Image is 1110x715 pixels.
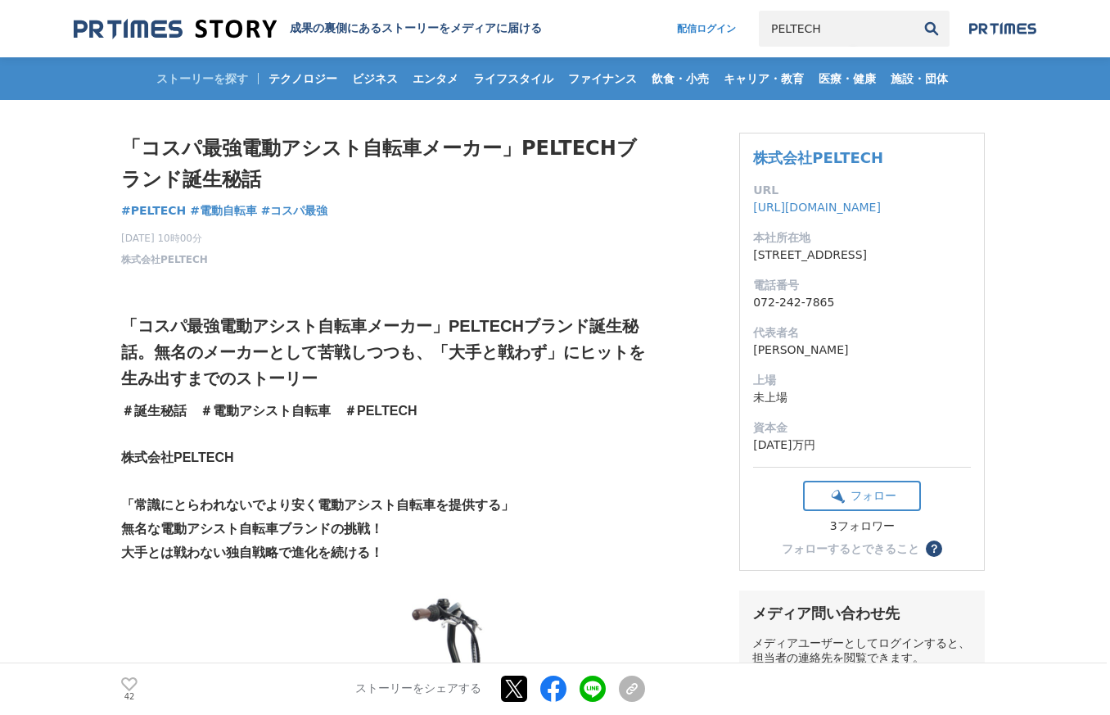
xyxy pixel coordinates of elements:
[717,57,810,100] a: キャリア・教育
[812,57,882,100] a: 医療・健康
[753,277,971,294] dt: 電話番号
[926,541,942,557] button: ？
[121,231,208,246] span: [DATE] 10時00分
[753,342,971,359] dd: [PERSON_NAME]
[190,203,257,218] span: #電動自転車
[645,71,715,86] span: 飲食・小売
[190,202,257,219] a: #電動自転車
[753,229,971,247] dt: 本社所在地
[467,71,560,86] span: ライフスタイル
[753,437,971,454] dd: [DATE]万円
[261,203,328,218] span: #コスパ最強
[121,522,383,536] strong: 無名な電動アシスト自転車ブランドの挑戦！
[753,389,971,406] dd: 未上場
[753,182,971,199] dt: URL
[562,71,643,86] span: ファイナンス
[406,71,465,86] span: エンタメ
[803,519,921,534] div: 3フォロワー
[753,294,971,311] dd: 072-242-7865
[928,543,940,554] span: ？
[753,324,971,342] dt: 代表者名
[753,372,971,389] dt: 上場
[355,682,481,697] p: ストーリーをシェアする
[753,247,971,264] dd: [STREET_ADDRESS]
[74,18,542,40] a: 成果の裏側にあるストーリーをメディアに届ける 成果の裏側にあるストーリーをメディアに届ける
[121,450,233,464] strong: 株式会社PELTECH
[752,636,972,666] div: メディアユーザーとしてログインすると、担当者の連絡先を閲覧できます。
[717,71,810,86] span: キャリア・教育
[345,71,404,86] span: ビジネス
[645,57,715,100] a: 飲食・小売
[812,71,882,86] span: 医療・健康
[121,133,645,196] h1: 「コスパ最強電動アシスト自転車メーカー」PELTECHブランド誕生秘話
[467,57,560,100] a: ライフスタイル
[782,543,919,554] div: フォローするとできること
[562,57,643,100] a: ファイナンス
[121,202,186,219] a: #PELTECH
[74,18,277,40] img: 成果の裏側にあるストーリーをメディアに届ける
[661,11,752,47] a: 配信ログイン
[121,545,383,559] strong: 大手とは戦わない独自戦略で進化を続ける！
[803,481,921,511] button: フォロー
[969,22,1036,35] img: prtimes
[753,201,881,214] a: [URL][DOMAIN_NAME]
[752,604,972,623] div: メディア問い合わせ先
[261,202,328,219] a: #コスパ最強
[121,404,417,418] strong: ＃誕生秘話 ＃電動アシスト自転車 ＃PELTECH
[121,317,645,387] strong: 「コスパ最強電動アシスト自転車メーカー」PELTECHブランド誕生秘話。無名のメーカーとして苦戦しつつも、「大手と戦わず」にヒットを生み出すまでのストーリー
[759,11,914,47] input: キーワードで検索
[121,693,138,701] p: 42
[121,203,186,218] span: #PELTECH
[121,252,208,267] a: 株式会社PELTECH
[884,57,954,100] a: 施設・団体
[884,71,954,86] span: 施設・団体
[914,11,950,47] button: 検索
[753,149,883,166] a: 株式会社PELTECH
[121,498,514,512] strong: 「常識にとらわれないでより安く電動アシスト自転車を提供する」
[406,57,465,100] a: エンタメ
[753,419,971,437] dt: 資本金
[290,21,542,36] h2: 成果の裏側にあるストーリーをメディアに届ける
[345,57,404,100] a: ビジネス
[262,57,344,100] a: テクノロジー
[262,71,344,86] span: テクノロジー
